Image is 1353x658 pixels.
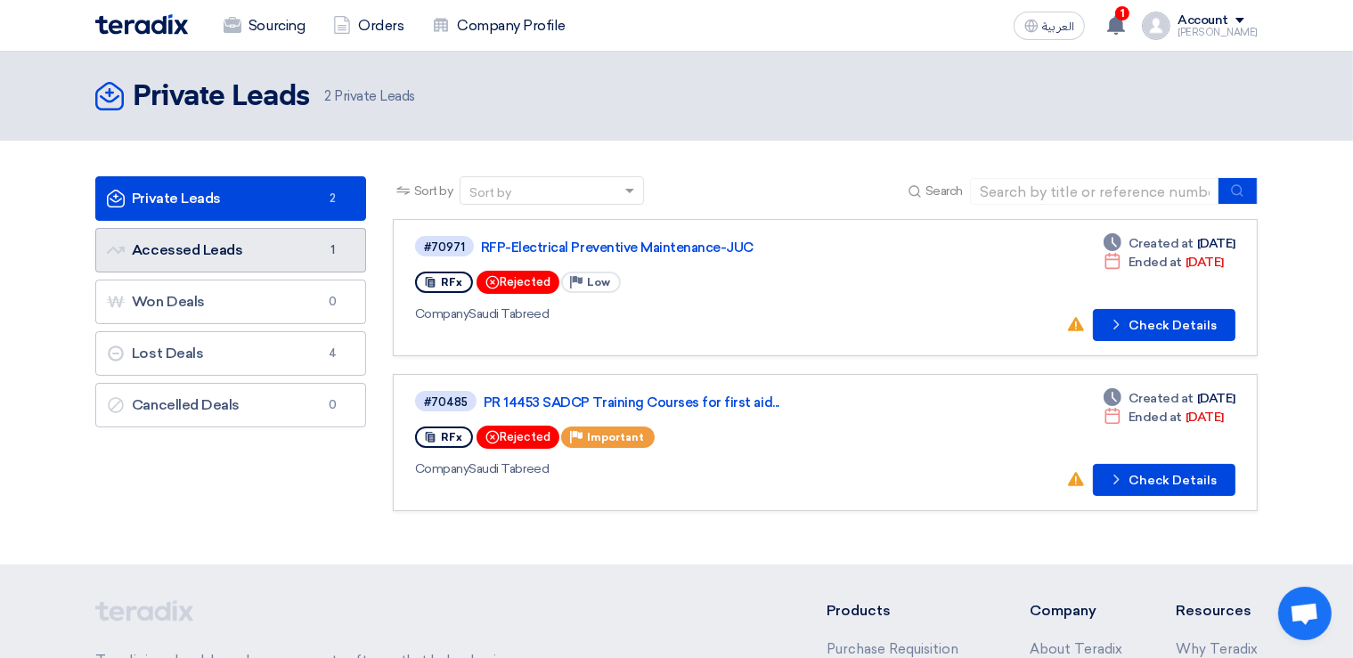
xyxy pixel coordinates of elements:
a: RFP-Electrical Preventive Maintenance-JUC [481,240,926,256]
h2: Private Leads [133,79,310,115]
span: Ended at [1129,408,1182,426]
div: #70971 [424,241,465,253]
button: Check Details [1093,464,1235,496]
button: العربية [1014,12,1085,40]
div: Rejected [477,426,559,449]
span: 4 [322,345,344,362]
span: العربية [1042,20,1074,33]
span: 2 [324,88,331,104]
li: Company [1030,600,1122,621]
a: Won Deals0 [95,280,366,324]
div: Saudi Tabreed [415,459,933,478]
span: Sort by [414,182,453,200]
div: Open chat [1278,587,1332,640]
span: Search [925,182,963,200]
a: Orders [319,6,418,45]
a: PR 14453 SADCP Training Courses for first aid... [484,394,929,410]
div: [DATE] [1104,234,1235,253]
div: #70485 [424,396,468,408]
span: Company [415,461,469,476]
span: Low [587,276,610,288]
a: Cancelled Deals0 [95,383,366,427]
a: Sourcing [209,6,319,45]
span: Ended at [1129,253,1182,272]
div: [PERSON_NAME] [1178,28,1258,37]
li: Resources [1176,600,1258,621]
span: 1 [1115,6,1129,20]
a: Private Leads2 [95,176,366,221]
input: Search by title or reference number [970,178,1219,205]
a: Company Profile [418,6,580,45]
span: RFx [441,431,462,443]
div: Account [1178,13,1228,28]
button: Check Details [1093,309,1235,341]
li: Products [827,600,977,621]
span: 1 [322,241,344,259]
div: Saudi Tabreed [415,305,930,323]
div: Rejected [477,271,559,294]
span: 0 [322,396,344,414]
span: 0 [322,293,344,311]
a: Accessed Leads1 [95,228,366,272]
a: About Teradix [1030,641,1122,657]
span: 2 [322,190,344,207]
div: [DATE] [1104,408,1224,426]
div: [DATE] [1104,253,1224,272]
div: [DATE] [1104,389,1235,408]
img: profile_test.png [1142,12,1170,40]
a: Purchase Requisition [827,641,958,657]
div: Sort by [469,183,511,202]
a: Why Teradix [1176,641,1258,657]
span: RFx [441,276,462,288]
img: Teradix logo [95,14,188,35]
span: Important [587,431,644,443]
span: Created at [1129,389,1194,408]
span: Private Leads [324,86,415,107]
span: Created at [1129,234,1194,253]
span: Company [415,306,469,321]
a: Lost Deals4 [95,331,366,376]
